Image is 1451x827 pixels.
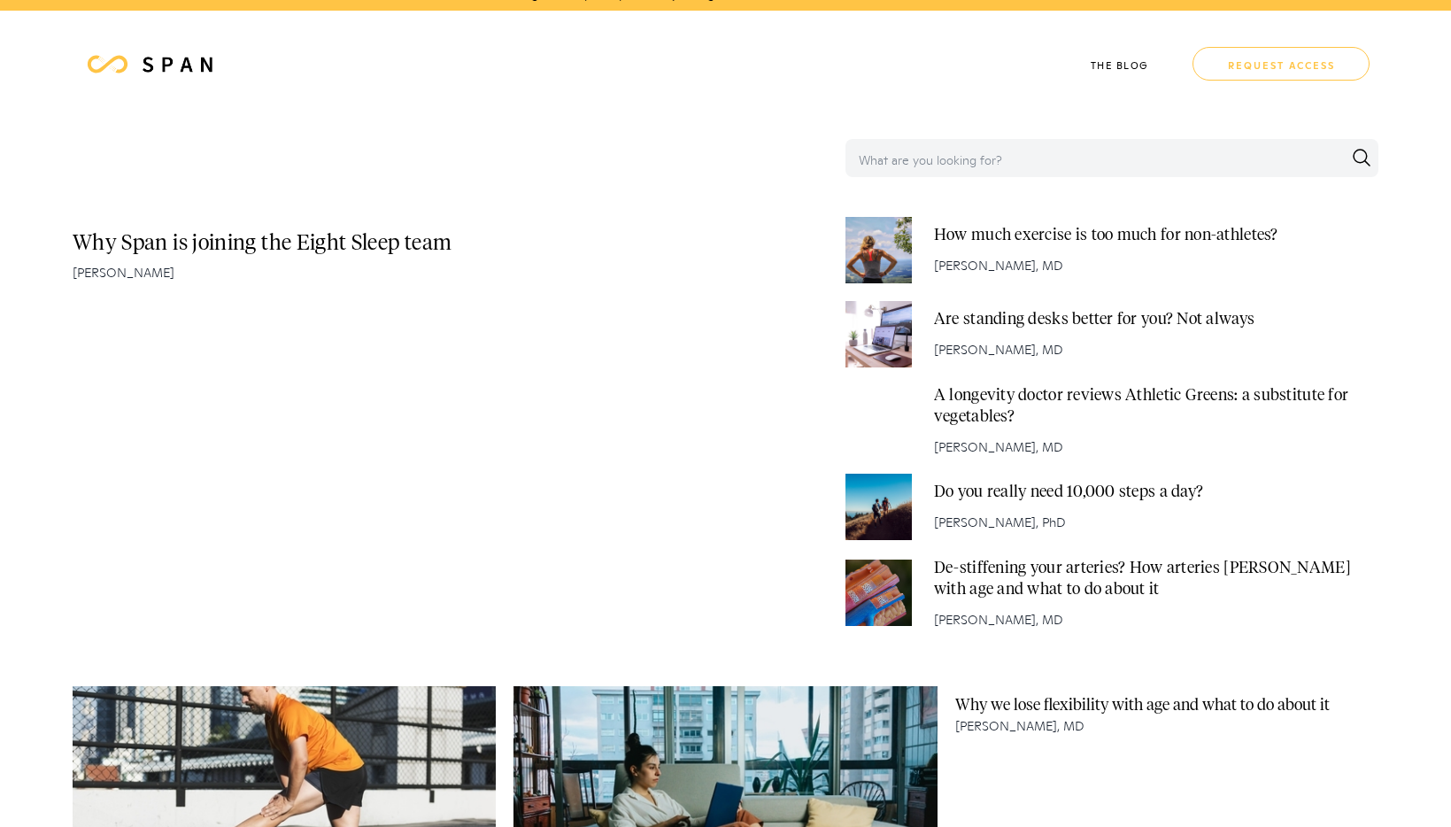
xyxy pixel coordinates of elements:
[934,339,1259,359] p: [PERSON_NAME], MD
[934,558,1374,600] h4: De-stiffening your arteries? How arteries [PERSON_NAME] with age and what to do about it
[934,437,1378,456] p: [PERSON_NAME], MD
[845,301,1378,367] a: Are standing desks better for you? Not always[PERSON_NAME], MD
[73,262,174,281] p: [PERSON_NAME]
[845,474,1378,540] a: Do you really need 10,000 steps a day?[PERSON_NAME], PhD
[1064,28,1175,99] a: The Blog
[934,309,1254,330] h4: Are standing desks better for you? Not always
[73,230,452,257] h4: Why Span is joining the Eight Sleep team
[1192,47,1370,81] a: request access
[845,141,1349,174] input: What are you looking for?
[934,609,1378,629] p: [PERSON_NAME], MD
[73,217,452,571] a: Why Span is joining the Eight Sleep team[PERSON_NAME]
[934,482,1203,503] h4: Do you really need 10,000 steps a day?
[934,512,1208,531] p: [PERSON_NAME], PhD
[845,558,1378,629] a: De-stiffening your arteries? How arteries [PERSON_NAME] with age and what to do about it[PERSON_N...
[955,695,1330,716] h4: Why we lose flexibility with age and what to do about it
[845,385,1378,456] a: A longevity doctor reviews Athletic Greens: a substitute for vegetables?[PERSON_NAME], MD
[955,716,1330,734] p: [PERSON_NAME], MD
[1349,148,1376,177] input: Submit
[1091,60,1148,70] div: The Blog
[934,255,1283,274] p: [PERSON_NAME], MD
[934,385,1374,428] h4: A longevity doctor reviews Athletic Greens: a substitute for vegetables?
[845,217,1378,283] a: How much exercise is too much for non-athletes?[PERSON_NAME], MD
[934,225,1278,246] h4: How much exercise is too much for non-athletes?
